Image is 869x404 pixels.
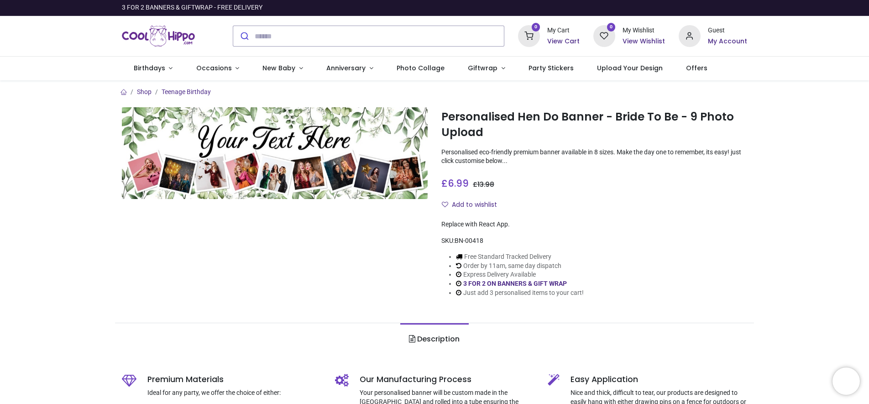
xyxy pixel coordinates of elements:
[555,3,747,12] iframe: Customer reviews powered by Trustpilot
[463,280,567,287] a: 3 FOR 2 ON BANNERS & GIFT WRAP
[122,107,428,199] img: Personalised Hen Do Banner - Bride To Be - 9 Photo Upload
[571,374,747,385] h5: Easy Application
[456,270,584,279] li: Express Delivery Available
[532,23,540,31] sup: 0
[196,63,232,73] span: Occasions
[547,26,580,35] div: My Cart
[518,32,540,39] a: 0
[441,148,747,166] p: Personalised eco-friendly premium banner available in 8 sizes. Make the day one to remember, its ...
[456,289,584,298] li: Just add 3 personalised items to your cart!
[162,88,211,95] a: Teenage Birthday
[473,180,494,189] span: £
[122,23,195,49] img: Cool Hippo
[456,57,517,80] a: Giftwrap
[477,180,494,189] span: 13.98
[686,63,707,73] span: Offers
[529,63,574,73] span: Party Stickers
[441,197,505,213] button: Add to wishlistAdd to wishlist
[708,37,747,46] a: My Account
[134,63,165,73] span: Birthdays
[360,374,534,385] h5: Our Manufacturing Process
[397,63,445,73] span: Photo Collage
[147,388,321,398] p: Ideal for any party, we offer the choice of either:
[456,252,584,262] li: Free Standard Tracked Delivery
[468,63,497,73] span: Giftwrap
[455,237,483,244] span: BN-00418
[326,63,366,73] span: Anniversary
[442,201,448,208] i: Add to wishlist
[441,236,747,246] div: SKU:
[147,374,321,385] h5: Premium Materials
[547,37,580,46] a: View Cart
[137,88,152,95] a: Shop
[607,23,616,31] sup: 0
[122,57,184,80] a: Birthdays
[623,26,665,35] div: My Wishlist
[448,177,469,190] span: 6.99
[262,63,295,73] span: New Baby
[314,57,385,80] a: Anniversary
[441,109,747,141] h1: Personalised Hen Do Banner - Bride To Be - 9 Photo Upload
[441,177,469,190] span: £
[593,32,615,39] a: 0
[441,220,747,229] div: Replace with React App.
[233,26,255,46] button: Submit
[122,3,262,12] div: 3 FOR 2 BANNERS & GIFTWRAP - FREE DELIVERY
[400,323,468,355] a: Description
[122,23,195,49] a: Logo of Cool Hippo
[832,367,860,395] iframe: Brevo live chat
[184,57,251,80] a: Occasions
[251,57,315,80] a: New Baby
[456,262,584,271] li: Order by 11am, same day dispatch
[708,26,747,35] div: Guest
[623,37,665,46] a: View Wishlist
[597,63,663,73] span: Upload Your Design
